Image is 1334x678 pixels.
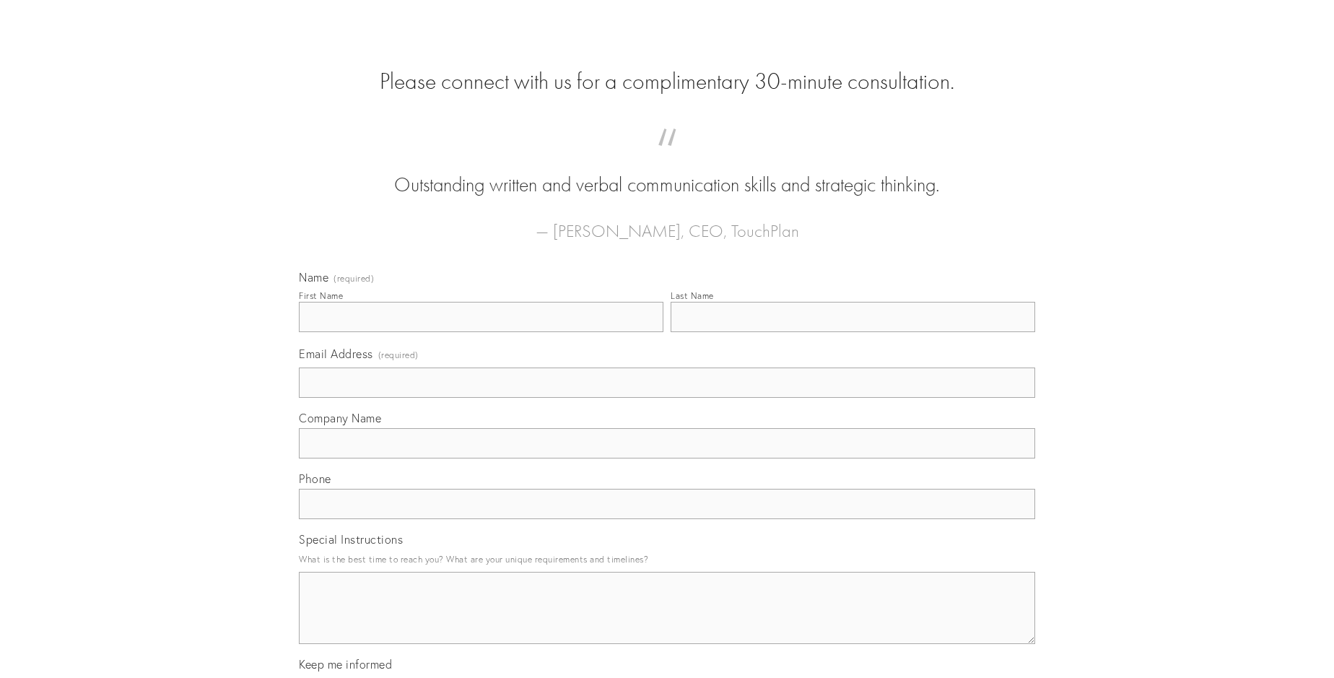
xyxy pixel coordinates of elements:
div: Last Name [671,290,714,301]
blockquote: Outstanding written and verbal communication skills and strategic thinking. [322,143,1012,199]
span: “ [322,143,1012,171]
span: Email Address [299,347,373,361]
span: Company Name [299,411,381,425]
figcaption: — [PERSON_NAME], CEO, TouchPlan [322,199,1012,245]
div: First Name [299,290,343,301]
p: What is the best time to reach you? What are your unique requirements and timelines? [299,549,1035,569]
span: (required) [333,274,374,283]
h2: Please connect with us for a complimentary 30-minute consultation. [299,68,1035,95]
span: Keep me informed [299,657,392,672]
span: (required) [378,345,419,365]
span: Phone [299,471,331,486]
span: Special Instructions [299,532,403,547]
span: Name [299,270,328,284]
